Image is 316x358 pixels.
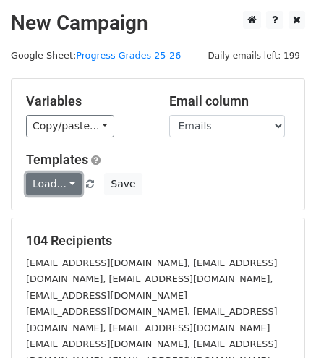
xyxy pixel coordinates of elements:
a: Progress Grades 25-26 [76,50,181,61]
a: Daily emails left: 199 [202,50,305,61]
small: Google Sheet: [11,50,181,61]
h5: Email column [169,93,291,109]
iframe: Chat Widget [244,289,316,358]
button: Save [104,173,142,195]
span: Daily emails left: 199 [202,48,305,64]
a: Load... [26,173,82,195]
h2: New Campaign [11,11,305,35]
small: [EMAIL_ADDRESS][DOMAIN_NAME], [EMAIL_ADDRESS][DOMAIN_NAME], [EMAIL_ADDRESS][DOMAIN_NAME], [EMAIL_... [26,257,277,301]
h5: 104 Recipients [26,233,290,249]
small: [EMAIL_ADDRESS][DOMAIN_NAME], [EMAIL_ADDRESS][DOMAIN_NAME], [EMAIL_ADDRESS][DOMAIN_NAME] [26,306,277,333]
h5: Variables [26,93,148,109]
a: Templates [26,152,88,167]
a: Copy/paste... [26,115,114,137]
